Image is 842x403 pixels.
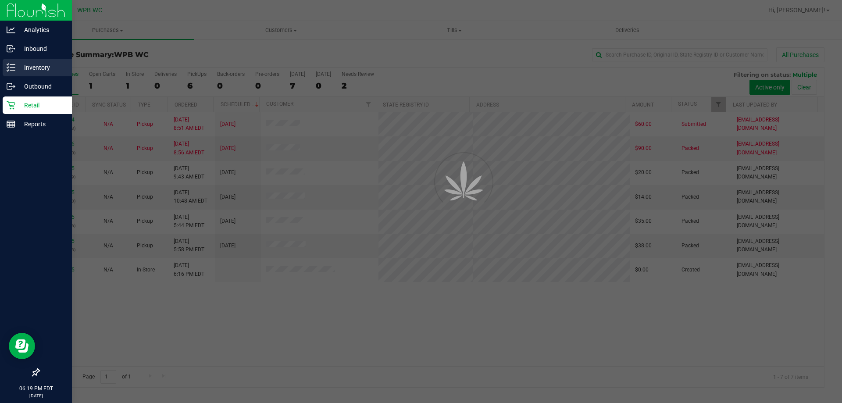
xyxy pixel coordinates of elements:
inline-svg: Retail [7,101,15,110]
iframe: Resource center [9,333,35,359]
p: Inbound [15,43,68,54]
inline-svg: Inbound [7,44,15,53]
inline-svg: Outbound [7,82,15,91]
p: 06:19 PM EDT [4,385,68,392]
p: Inventory [15,62,68,73]
p: Outbound [15,81,68,92]
inline-svg: Reports [7,120,15,128]
inline-svg: Inventory [7,63,15,72]
inline-svg: Analytics [7,25,15,34]
p: Reports [15,119,68,129]
p: Analytics [15,25,68,35]
p: [DATE] [4,392,68,399]
p: Retail [15,100,68,111]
